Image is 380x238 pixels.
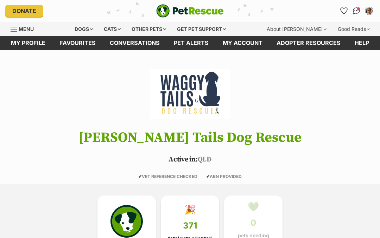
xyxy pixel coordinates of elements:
[338,5,375,16] ul: Account quick links
[169,155,197,164] span: Active in:
[333,22,375,36] div: Good Reads
[184,204,196,215] div: 🎉
[156,4,224,18] a: PetRescue
[248,201,259,212] div: 💚
[138,174,197,179] span: VET REFERENCE CHECKED
[206,174,242,179] span: ABN PROVIDED
[150,64,230,124] img: Waggy Tails Dog Rescue
[110,205,143,237] img: petrescue-icon-eee76f85a60ef55c4a1927667547b313a7c0e82042636edf73dce9c88f694885.svg
[156,4,224,18] img: logo-e224e6f780fb5917bec1dbf3a21bbac754714ae5b6737aabdf751b685950b380.svg
[99,22,126,36] div: Cats
[270,36,348,50] a: Adopter resources
[172,22,231,36] div: Get pet support
[70,22,98,36] div: Dogs
[338,5,349,16] a: Favourites
[363,5,375,16] button: My account
[19,26,34,32] span: Menu
[11,22,39,35] a: Menu
[103,36,167,50] a: conversations
[5,5,43,17] a: Donate
[351,5,362,16] a: Conversations
[127,22,171,36] div: Other pets
[251,218,256,228] span: 0
[138,174,142,179] icon: ✔
[4,36,52,50] a: My profile
[366,7,373,14] img: Robyn Woodroffe profile pic
[206,174,210,179] icon: ✔
[353,7,360,14] img: chat-41dd97257d64d25036548639549fe6c8038ab92f7586957e7f3b1b290dea8141.svg
[167,36,216,50] a: Pet alerts
[183,221,197,231] span: 371
[262,22,331,36] div: About [PERSON_NAME]
[216,36,270,50] a: My account
[348,36,376,50] a: Help
[52,36,103,50] a: Favourites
